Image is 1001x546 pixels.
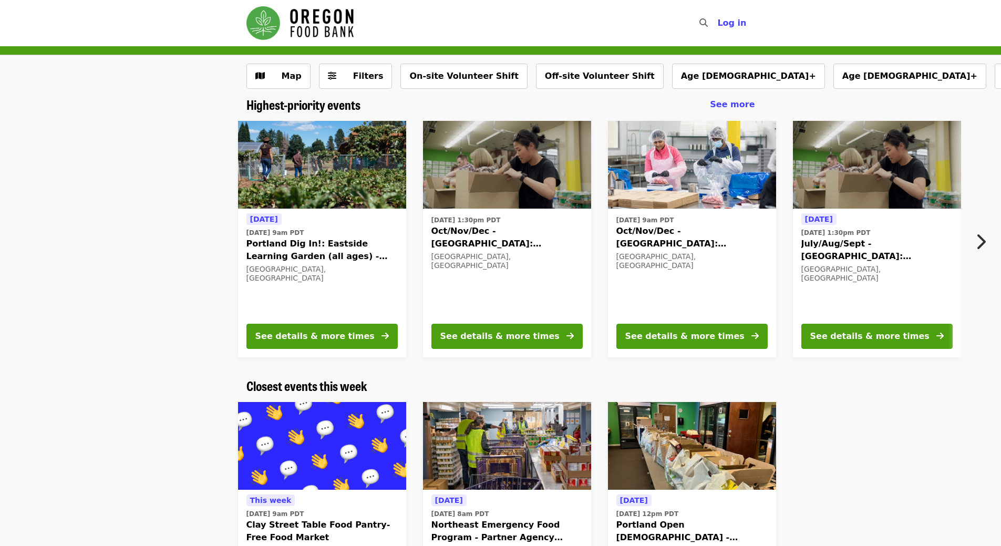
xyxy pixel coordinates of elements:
[238,378,763,394] div: Closest events this week
[431,215,501,225] time: [DATE] 1:30pm PDT
[608,121,776,209] img: Oct/Nov/Dec - Beaverton: Repack/Sort (age 10+) organized by Oregon Food Bank
[381,331,389,341] i: arrow-right icon
[238,97,763,112] div: Highest-priority events
[431,324,583,349] button: See details & more times
[709,13,755,34] button: Log in
[246,265,398,283] div: [GEOGRAPHIC_DATA], [GEOGRAPHIC_DATA]
[246,509,304,519] time: [DATE] 9am PDT
[608,402,776,490] img: Portland Open Bible - Partner Agency Support (16+) organized by Oregon Food Bank
[801,228,871,238] time: [DATE] 1:30pm PDT
[793,121,961,209] img: July/Aug/Sept - Portland: Repack/Sort (age 8+) organized by Oregon Food Bank
[616,324,768,349] button: See details & more times
[246,97,360,112] a: Highest-priority events
[966,227,1001,256] button: Next item
[238,121,406,357] a: See details for "Portland Dig In!: Eastside Learning Garden (all ages) - Aug/Sept/Oct"
[440,330,560,343] div: See details & more times
[717,18,746,28] span: Log in
[431,225,583,250] span: Oct/Nov/Dec - [GEOGRAPHIC_DATA]: Repack/Sort (age [DEMOGRAPHIC_DATA]+)
[431,509,489,519] time: [DATE] 8am PDT
[246,376,367,395] span: Closest events this week
[801,238,953,263] span: July/Aug/Sept - [GEOGRAPHIC_DATA]: Repack/Sort (age [DEMOGRAPHIC_DATA]+)
[435,496,463,504] span: [DATE]
[620,496,648,504] span: [DATE]
[616,252,768,270] div: [GEOGRAPHIC_DATA], [GEOGRAPHIC_DATA]
[255,71,265,81] i: map icon
[714,11,723,36] input: Search
[246,519,398,544] span: Clay Street Table Food Pantry- Free Food Market
[255,330,375,343] div: See details & more times
[751,331,759,341] i: arrow-right icon
[616,519,768,544] span: Portland Open [DEMOGRAPHIC_DATA] - Partner Agency Support (16+)
[250,215,278,223] span: [DATE]
[608,121,776,357] a: See details for "Oct/Nov/Dec - Beaverton: Repack/Sort (age 10+)"
[431,519,583,544] span: Northeast Emergency Food Program - Partner Agency Support
[810,330,930,343] div: See details & more times
[672,64,825,89] button: Age [DEMOGRAPHIC_DATA]+
[616,509,679,519] time: [DATE] 12pm PDT
[805,215,833,223] span: [DATE]
[423,121,591,209] img: Oct/Nov/Dec - Portland: Repack/Sort (age 8+) organized by Oregon Food Bank
[423,121,591,357] a: See details for "Oct/Nov/Dec - Portland: Repack/Sort (age 8+)"
[833,64,986,89] button: Age [DEMOGRAPHIC_DATA]+
[616,225,768,250] span: Oct/Nov/Dec - [GEOGRAPHIC_DATA]: Repack/Sort (age [DEMOGRAPHIC_DATA]+)
[328,71,336,81] i: sliders-h icon
[246,6,354,40] img: Oregon Food Bank - Home
[625,330,745,343] div: See details & more times
[936,331,944,341] i: arrow-right icon
[801,324,953,349] button: See details & more times
[566,331,574,341] i: arrow-right icon
[616,215,674,225] time: [DATE] 9am PDT
[699,18,708,28] i: search icon
[975,232,986,252] i: chevron-right icon
[423,402,591,490] img: Northeast Emergency Food Program - Partner Agency Support organized by Oregon Food Bank
[246,238,398,263] span: Portland Dig In!: Eastside Learning Garden (all ages) - Aug/Sept/Oct
[282,71,302,81] span: Map
[238,402,406,490] img: Clay Street Table Food Pantry- Free Food Market organized by Oregon Food Bank
[400,64,527,89] button: On-site Volunteer Shift
[246,64,311,89] button: Show map view
[238,121,406,209] img: Portland Dig In!: Eastside Learning Garden (all ages) - Aug/Sept/Oct organized by Oregon Food Bank
[246,95,360,114] span: Highest-priority events
[801,265,953,283] div: [GEOGRAPHIC_DATA], [GEOGRAPHIC_DATA]
[246,324,398,349] button: See details & more times
[353,71,384,81] span: Filters
[319,64,393,89] button: Filters (0 selected)
[431,252,583,270] div: [GEOGRAPHIC_DATA], [GEOGRAPHIC_DATA]
[536,64,664,89] button: Off-site Volunteer Shift
[793,121,961,357] a: See details for "July/Aug/Sept - Portland: Repack/Sort (age 8+)"
[246,378,367,394] a: Closest events this week
[250,496,292,504] span: This week
[710,99,755,109] span: See more
[710,98,755,111] a: See more
[246,228,304,238] time: [DATE] 9am PDT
